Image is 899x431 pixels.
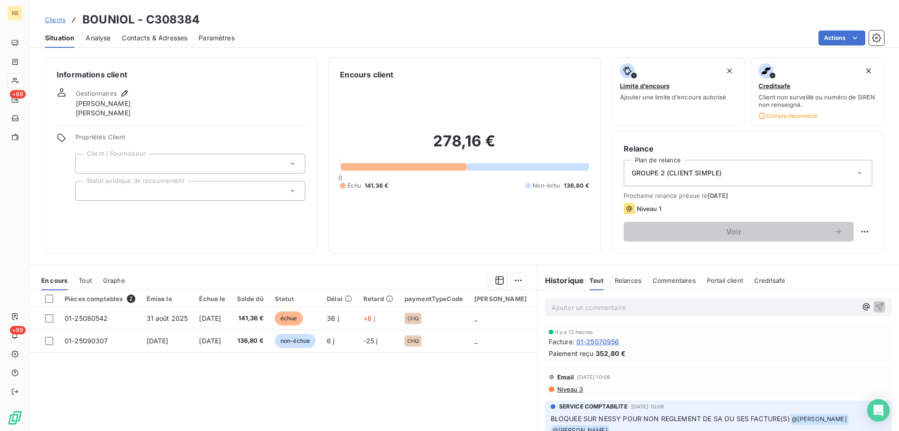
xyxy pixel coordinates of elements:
[76,90,117,97] span: Gestionnaires
[57,69,305,80] h6: Informations client
[549,348,594,358] span: Paiement reçu
[363,314,376,322] span: +6 j
[45,33,74,43] span: Situation
[407,316,419,321] span: CHQ
[122,33,187,43] span: Contacts & Adresses
[557,373,575,381] span: Email
[10,90,26,98] span: +99
[624,222,854,242] button: Voir
[632,168,722,178] span: GROUPE 2 (CLIENT SIMPLE)
[275,311,303,325] span: échue
[237,295,264,302] div: Solde dû
[41,277,67,284] span: En cours
[549,337,575,347] span: Facture :
[754,277,786,284] span: Creditsafe
[83,159,91,168] input: Ajouter une valeur
[199,295,225,302] div: Échue le
[707,192,729,199] span: [DATE]
[340,132,589,160] h2: 278,16 €
[533,181,560,190] span: Non-échu
[818,30,865,45] button: Actions
[576,337,619,347] span: 01-25070956
[620,93,726,101] span: Ajouter une limite d’encours autorisé
[327,314,339,322] span: 36 j
[237,336,264,346] span: 136,80 €
[405,295,463,302] div: paymentTypeCode
[327,337,334,345] span: 6 j
[7,6,22,21] div: RB
[327,295,352,302] div: Délai
[75,133,305,146] span: Propriétés Client
[147,295,188,302] div: Émise le
[275,334,316,348] span: non-échue
[759,112,817,120] span: Compte déconnecté
[551,415,790,423] span: BLOQUEE SUR NESSY POUR NON REGLEMENT DE SA OU SES FACTURE(S)
[631,404,664,409] span: [DATE] 10:08
[759,93,876,108] span: Client non surveillé ou numéro de SIREN non renseigné.
[147,314,188,322] span: 31 août 2025
[82,11,200,28] h3: BOUNIOL - C308384
[65,295,135,303] div: Pièces comptables
[65,337,108,345] span: 01-25090307
[620,82,670,90] span: Limite d’encours
[275,295,316,302] div: Statut
[339,174,342,181] span: 0
[653,277,696,284] span: Commentaires
[347,181,361,190] span: Échu
[79,277,92,284] span: Tout
[10,326,26,334] span: +99
[555,329,593,335] span: il y a 13 heures
[635,228,833,235] span: Voir
[45,16,66,23] span: Clients
[751,57,884,126] button: CreditsafeClient non surveillé ou numéro de SIREN non renseigné.Compte déconnecté
[564,181,589,190] span: 136,80 €
[199,33,235,43] span: Paramètres
[7,410,22,425] img: Logo LeanPay
[199,314,221,322] span: [DATE]
[590,277,604,284] span: Tout
[538,275,584,286] h6: Historique
[637,205,661,212] span: Niveau 1
[199,337,221,345] span: [DATE]
[365,181,388,190] span: 141,36 €
[83,187,91,195] input: Ajouter une valeur
[612,57,745,126] button: Limite d’encoursAjouter une limite d’encours autorisé
[363,295,393,302] div: Retard
[759,82,790,90] span: Creditsafe
[407,338,419,344] span: CHQ
[577,374,610,380] span: [DATE] 10:08
[340,69,393,80] h6: Encours client
[556,386,583,393] span: Niveau 3
[615,277,641,284] span: Relances
[474,337,477,345] span: _
[76,99,131,108] span: [PERSON_NAME]
[474,314,477,322] span: _
[596,348,626,358] span: 352,80 €
[474,295,527,302] div: [PERSON_NAME]
[65,314,108,322] span: 01-25080542
[127,295,135,303] span: 2
[624,192,872,199] span: Prochaine relance prévue le
[707,277,743,284] span: Portail client
[103,277,125,284] span: Graphe
[86,33,111,43] span: Analyse
[624,143,872,154] h6: Relance
[559,402,627,411] span: SERVICE COMPTABILITE
[790,414,848,425] span: @ [PERSON_NAME]
[45,15,66,24] a: Clients
[237,314,264,323] span: 141,36 €
[76,108,131,118] span: [PERSON_NAME]
[147,337,169,345] span: [DATE]
[363,337,378,345] span: -25 j
[867,399,890,422] div: Open Intercom Messenger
